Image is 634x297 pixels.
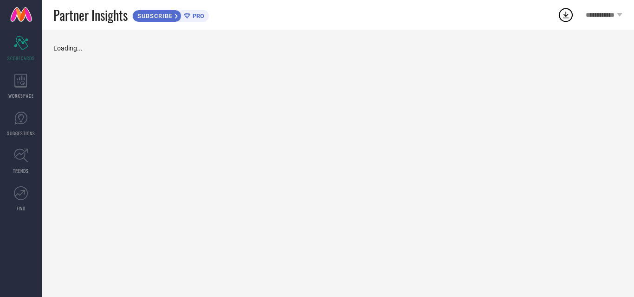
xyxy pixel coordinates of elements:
span: WORKSPACE [8,92,34,99]
span: SUGGESTIONS [7,130,35,137]
span: FWD [17,205,26,212]
span: PRO [190,13,204,19]
span: SUBSCRIBE [133,13,175,19]
a: SUBSCRIBEPRO [132,7,209,22]
span: Partner Insights [53,6,128,25]
span: SCORECARDS [7,55,35,62]
span: TRENDS [13,167,29,174]
div: Open download list [557,6,574,23]
span: Loading... [53,44,83,52]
